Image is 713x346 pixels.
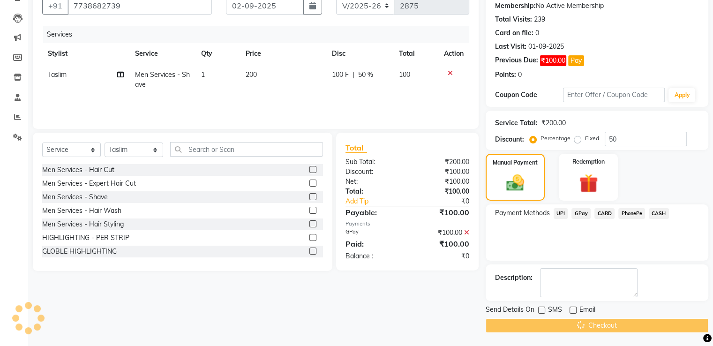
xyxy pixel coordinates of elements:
[42,192,108,202] div: Men Services - Shave
[407,177,476,187] div: ₹100.00
[338,238,407,249] div: Paid:
[42,206,121,216] div: Men Services - Hair Wash
[541,118,566,128] div: ₹200.00
[407,167,476,177] div: ₹100.00
[618,208,645,219] span: PhonePe
[170,142,323,157] input: Search or Scan
[42,165,114,175] div: Men Services - Hair Cut
[572,158,605,166] label: Redemption
[326,43,393,64] th: Disc
[668,88,695,102] button: Apply
[338,228,407,238] div: GPay
[419,196,476,206] div: ₹0
[649,208,669,219] span: CASH
[338,167,407,177] div: Discount:
[42,43,129,64] th: Stylist
[129,43,196,64] th: Service
[135,70,190,89] span: Men Services - Shave
[399,70,410,79] span: 100
[486,305,534,316] span: Send Details On
[535,28,539,38] div: 0
[338,187,407,196] div: Total:
[495,42,526,52] div: Last Visit:
[495,55,538,66] div: Previous Due:
[495,90,563,100] div: Coupon Code
[518,70,522,80] div: 0
[571,208,591,219] span: GPay
[579,305,595,316] span: Email
[495,70,516,80] div: Points:
[338,157,407,167] div: Sub Total:
[407,207,476,218] div: ₹100.00
[495,28,533,38] div: Card on file:
[338,251,407,261] div: Balance :
[43,26,476,43] div: Services
[358,70,373,80] span: 50 %
[353,70,354,80] span: |
[568,55,584,66] button: Pay
[594,208,615,219] span: CARD
[42,179,136,188] div: Men Services - Expert Hair Cut
[495,273,533,283] div: Description:
[548,305,562,316] span: SMS
[534,15,545,24] div: 239
[438,43,469,64] th: Action
[585,134,599,143] label: Fixed
[495,15,532,24] div: Total Visits:
[42,247,117,256] div: GLOBLE HIGHLIGHTING
[495,1,699,11] div: No Active Membership
[48,70,67,79] span: Taslim
[528,42,564,52] div: 01-09-2025
[495,208,550,218] span: Payment Methods
[246,70,257,79] span: 200
[407,187,476,196] div: ₹100.00
[195,43,240,64] th: Qty
[540,55,566,66] span: ₹100.00
[201,70,205,79] span: 1
[495,1,536,11] div: Membership:
[240,43,327,64] th: Price
[42,233,129,243] div: HIGHLIGHTING - PER STRIP
[345,143,367,153] span: Total
[407,157,476,167] div: ₹200.00
[332,70,349,80] span: 100 F
[573,172,604,195] img: _gift.svg
[393,43,438,64] th: Total
[540,134,570,143] label: Percentage
[563,88,665,102] input: Enter Offer / Coupon Code
[554,208,568,219] span: UPI
[338,207,407,218] div: Payable:
[495,135,524,144] div: Discount:
[407,228,476,238] div: ₹100.00
[407,251,476,261] div: ₹0
[407,238,476,249] div: ₹100.00
[493,158,538,167] label: Manual Payment
[495,118,538,128] div: Service Total:
[338,196,419,206] a: Add Tip
[338,177,407,187] div: Net:
[345,220,469,228] div: Payments
[42,219,124,229] div: Men Services - Hair Styling
[501,173,530,193] img: _cash.svg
